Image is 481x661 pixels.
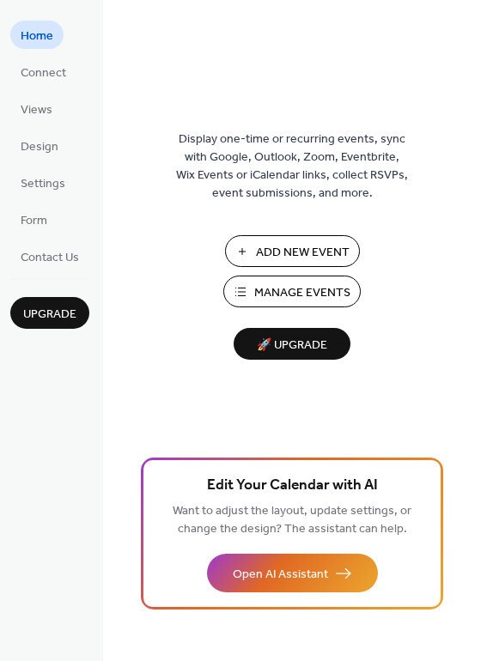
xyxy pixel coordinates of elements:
[10,297,89,329] button: Upgrade
[21,212,47,230] span: Form
[256,244,350,262] span: Add New Event
[10,94,63,123] a: Views
[21,64,66,82] span: Connect
[10,205,58,233] a: Form
[234,328,350,360] button: 🚀 Upgrade
[21,175,65,193] span: Settings
[21,101,52,119] span: Views
[173,500,411,541] span: Want to adjust the layout, update settings, or change the design? The assistant can help.
[207,474,378,498] span: Edit Your Calendar with AI
[223,276,361,307] button: Manage Events
[10,242,89,270] a: Contact Us
[176,130,408,203] span: Display one-time or recurring events, sync with Google, Outlook, Zoom, Eventbrite, Wix Events or ...
[23,306,76,324] span: Upgrade
[10,168,76,197] a: Settings
[10,21,64,49] a: Home
[10,131,69,160] a: Design
[21,138,58,156] span: Design
[225,235,360,267] button: Add New Event
[254,284,350,302] span: Manage Events
[10,58,76,86] a: Connect
[244,334,340,357] span: 🚀 Upgrade
[21,249,79,267] span: Contact Us
[21,27,53,45] span: Home
[233,566,328,584] span: Open AI Assistant
[207,554,378,592] button: Open AI Assistant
